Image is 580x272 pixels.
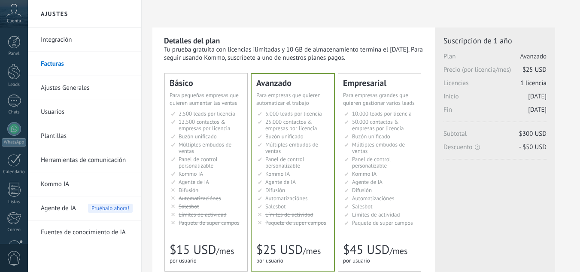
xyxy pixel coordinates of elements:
span: por usuario [170,257,197,264]
span: Pruébalo ahora! [88,204,133,213]
span: $300 USD [519,130,547,138]
span: 50.000 contactos & empresas por licencia [352,118,404,132]
div: Listas [2,199,27,205]
span: por usuario [343,257,370,264]
span: Agente de IA [352,178,383,186]
li: Kommo IA [28,172,141,196]
a: Plantillas [41,124,133,148]
div: Empresarial [343,79,416,87]
div: WhatsApp [2,138,26,147]
li: Integración [28,28,141,52]
div: Leads [2,82,27,88]
a: Agente de IA Pruébalo ahora! [41,196,133,220]
span: Difusión [179,186,198,194]
span: Agente de IA [265,178,296,186]
a: Facturas [41,52,133,76]
span: Salesbot [352,203,373,210]
span: Para empresas grandes que quieren gestionar varios leads [343,92,415,107]
div: Panel [2,51,27,57]
span: $25 USD [256,241,303,258]
span: 12.500 contactos & empresas por licencia [179,118,230,132]
span: /mes [389,245,407,257]
div: Básico [170,79,243,87]
span: Fin [443,106,547,119]
span: Múltiples embudos de ventas [179,141,231,155]
div: Chats [2,110,27,115]
span: $15 USD [170,241,216,258]
span: Plan [443,52,547,66]
span: por usuario [256,257,283,264]
span: - $50 USD [519,143,547,151]
div: Tu prueba gratuita con licencias ilimitadas y 10 GB de almacenamiento termina el [DATE]. Para seg... [164,46,424,62]
span: Automatizaciónes [352,195,395,202]
span: Límites de actividad [265,211,313,218]
span: Límites de actividad [352,211,400,218]
a: Herramientas de comunicación [41,148,133,172]
div: Calendario [2,169,27,175]
div: Avanzado [256,79,329,87]
span: Kommo IA [352,170,377,177]
span: Cuenta [7,18,21,24]
span: /mes [303,245,321,257]
span: Paquete de super campos [265,219,326,226]
li: Fuentes de conocimiento de IA [28,220,141,244]
span: 1 licencia [520,79,547,87]
a: Usuarios [41,100,133,124]
span: Panel de control personalizable [352,156,391,169]
span: Panel de control personalizable [179,156,218,169]
span: Suscripción de 1 año [443,36,547,46]
span: $25 USD [522,66,547,74]
span: 25.000 contactos & empresas por licencia [265,118,317,132]
span: /mes [216,245,234,257]
a: Integración [41,28,133,52]
li: Plantillas [28,124,141,148]
span: Buzón unificado [265,133,304,140]
li: Agente de IA [28,196,141,220]
span: Kommo IA [179,170,203,177]
span: Precio (por licencia/mes) [443,66,547,79]
span: Múltiples embudos de ventas [265,141,318,155]
span: Buzón unificado [352,133,390,140]
li: Herramientas de comunicación [28,148,141,172]
span: Difusión [265,186,285,194]
span: Agente de IA [179,178,209,186]
span: [DATE] [528,92,547,101]
span: $45 USD [343,241,389,258]
span: Licencias [443,79,547,92]
span: Múltiples embudos de ventas [352,141,405,155]
b: Detalles del plan [164,36,220,46]
li: Facturas [28,52,141,76]
li: Usuarios [28,100,141,124]
span: Automatizaciónes [179,195,221,202]
span: 5.000 leads por licencia [265,110,322,117]
span: Descuento [443,143,547,151]
span: Paquete de super campos [179,219,240,226]
span: Difusión [352,186,372,194]
span: Buzón unificado [179,133,217,140]
span: Kommo IA [265,170,290,177]
li: Ajustes Generales [28,76,141,100]
div: Correo [2,227,27,233]
span: Salesbot [265,203,286,210]
span: Para empresas que quieren automatizar el trabajo [256,92,321,107]
a: Fuentes de conocimiento de IA [41,220,133,244]
span: Inicio [443,92,547,106]
span: Subtotal [443,130,547,143]
a: Ajustes Generales [41,76,133,100]
span: Límites de actividad [179,211,227,218]
span: Avanzado [520,52,547,61]
span: Paquete de super campos [352,219,413,226]
span: Automatizaciónes [265,195,308,202]
span: 2.500 leads por licencia [179,110,235,117]
span: [DATE] [528,106,547,114]
span: Agente de IA [41,196,76,220]
span: Panel de control personalizable [265,156,304,169]
span: Para pequeñas empresas que quieren aumentar las ventas [170,92,239,107]
a: Kommo IA [41,172,133,196]
span: 10.000 leads por licencia [352,110,412,117]
span: Salesbot [179,203,199,210]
